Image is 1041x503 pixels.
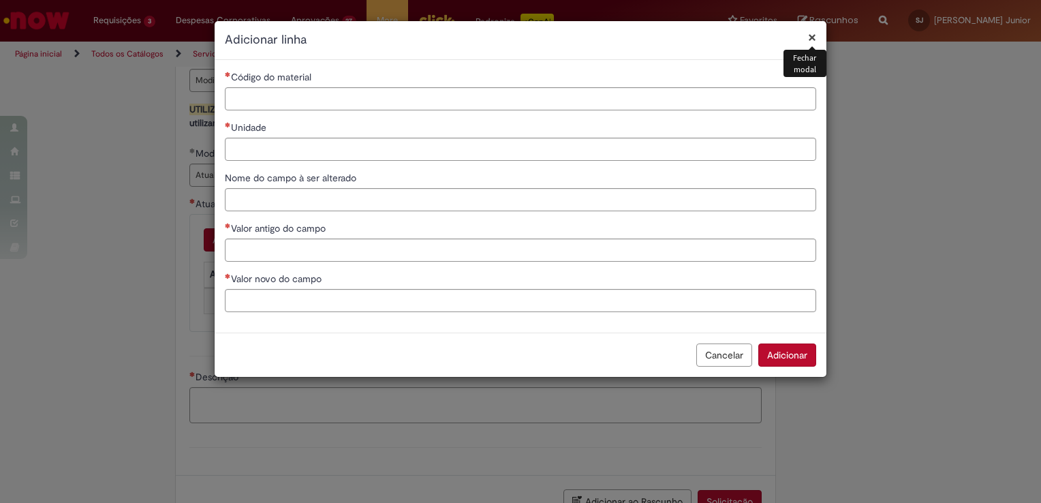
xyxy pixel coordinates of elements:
[225,72,231,77] span: Necessários
[758,344,816,367] button: Adicionar
[225,188,816,211] input: Nome do campo à ser alterado
[231,222,328,234] span: Valor antigo do campo
[225,239,816,262] input: Valor antigo do campo
[225,273,231,279] span: Necessários
[696,344,752,367] button: Cancelar
[225,138,816,161] input: Unidade
[225,223,231,228] span: Necessários
[225,289,816,312] input: Valor novo do campo
[225,31,816,49] h2: Adicionar linha
[808,30,816,44] button: Fechar modal
[225,87,816,110] input: Código do material
[231,71,314,83] span: Código do material
[231,121,269,134] span: Unidade
[231,273,324,285] span: Valor novo do campo
[225,122,231,127] span: Necessários
[225,172,359,184] span: Nome do campo à ser alterado
[783,50,826,77] div: Fechar modal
